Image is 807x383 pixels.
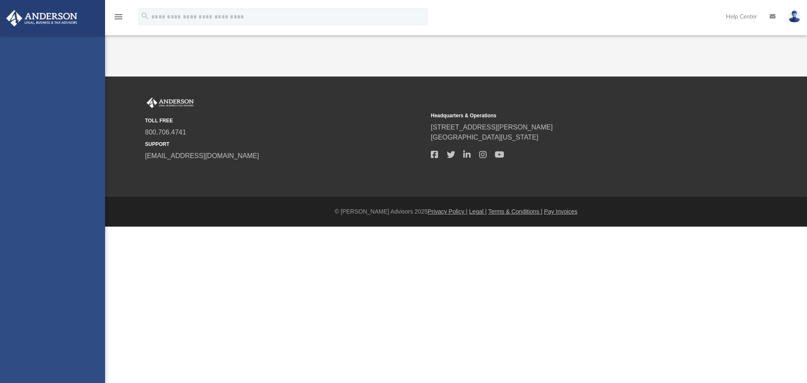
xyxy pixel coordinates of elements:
img: User Pic [788,11,801,23]
img: Anderson Advisors Platinum Portal [4,10,80,26]
a: [EMAIL_ADDRESS][DOMAIN_NAME] [145,152,259,159]
small: TOLL FREE [145,117,425,124]
a: [STREET_ADDRESS][PERSON_NAME] [431,124,553,131]
a: Terms & Conditions | [488,208,543,215]
img: Anderson Advisors Platinum Portal [145,98,195,108]
a: Pay Invoices [544,208,577,215]
a: Legal | [469,208,487,215]
a: 800.706.4741 [145,129,186,136]
a: menu [113,16,124,22]
div: © [PERSON_NAME] Advisors 2025 [105,207,807,216]
i: search [140,11,150,21]
a: [GEOGRAPHIC_DATA][US_STATE] [431,134,538,141]
small: Headquarters & Operations [431,112,711,119]
a: Privacy Policy | [428,208,468,215]
i: menu [113,12,124,22]
small: SUPPORT [145,140,425,148]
